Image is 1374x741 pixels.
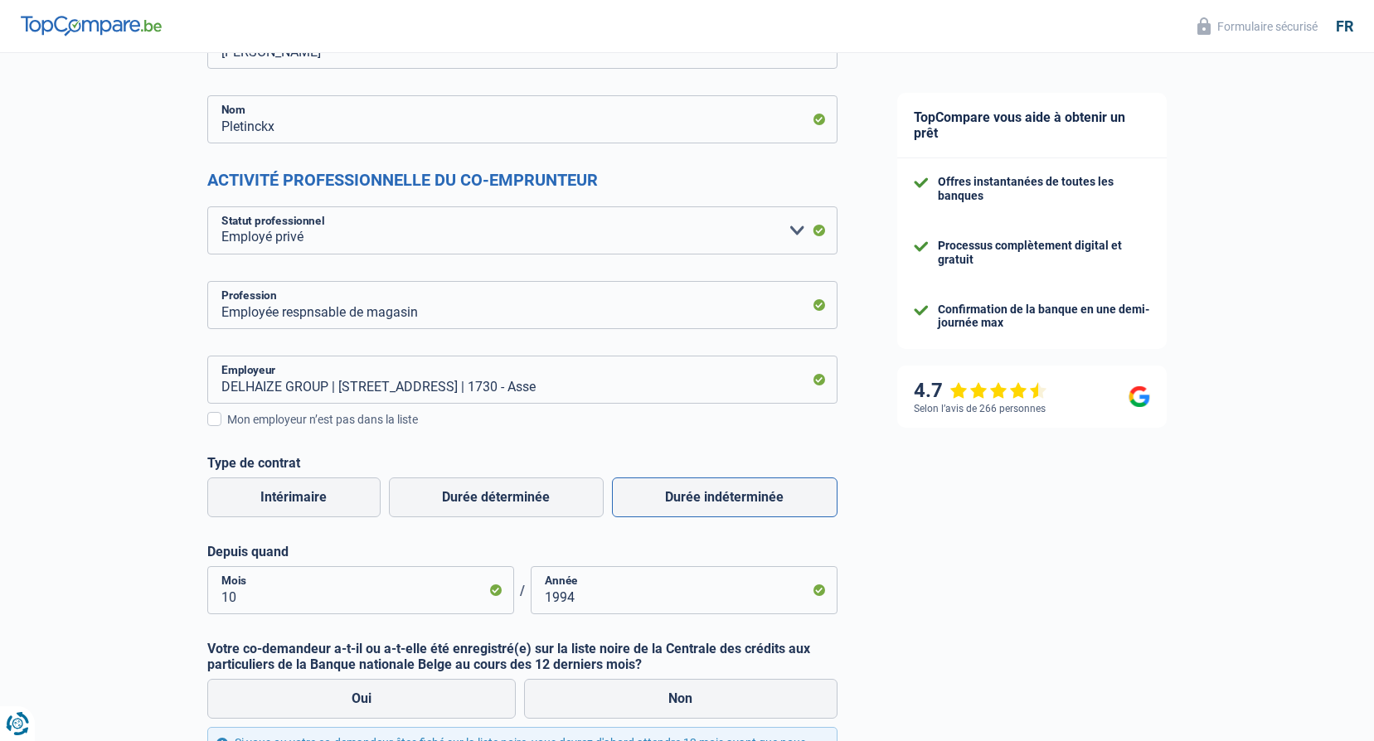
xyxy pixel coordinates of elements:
label: Non [524,679,838,719]
img: Advertisement [4,501,5,501]
input: Cherchez votre employeur [207,356,838,404]
label: Durée indéterminée [612,477,838,517]
div: Selon l’avis de 266 personnes [914,403,1046,414]
div: Mon employeur n’est pas dans la liste [227,411,838,429]
div: Confirmation de la banque en une demi-journée max [938,303,1150,331]
div: 4.7 [914,379,1047,403]
label: Durée déterminée [389,477,604,517]
label: Depuis quand [207,544,838,559]
div: Offres instantanées de toutes les banques [938,175,1150,203]
input: AAAA [531,566,838,614]
label: Intérimaire [207,477,381,517]
div: Processus complètement digital et gratuit [938,239,1150,267]
button: Formulaire sécurisé [1187,12,1328,40]
span: / [514,583,531,598]
label: Oui [207,679,517,719]
label: Votre co-demandeur a-t-il ou a-t-elle été enregistré(e) sur la liste noire de la Centrale des cré... [207,641,838,672]
img: TopCompare Logo [21,16,162,36]
div: TopCompare vous aide à obtenir un prêt [897,93,1167,158]
h2: Activité professionnelle du co-emprunteur [207,170,838,190]
input: MM [207,566,514,614]
div: fr [1336,17,1353,36]
label: Type de contrat [207,455,838,471]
